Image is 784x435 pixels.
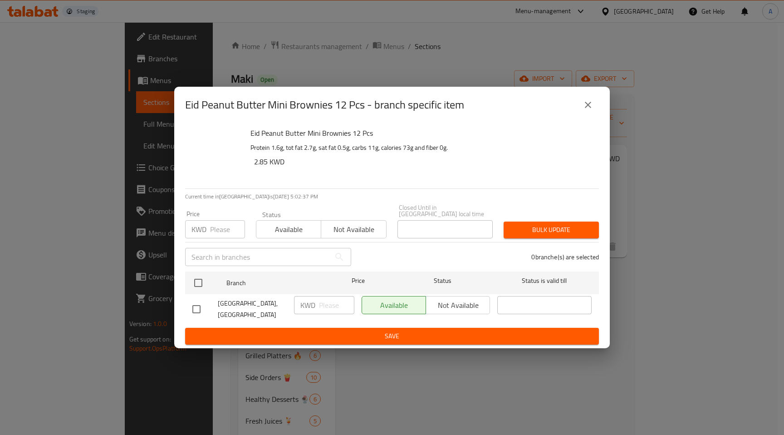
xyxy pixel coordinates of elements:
input: Please enter price [210,220,245,238]
p: KWD [300,300,315,311]
span: Status [396,275,490,287]
button: Available [256,220,321,238]
button: Save [185,328,599,345]
span: Status is valid till [497,275,592,287]
button: Not available [321,220,386,238]
h6: Eid Peanut Butter Mini Brownies 12 Pcs [250,127,592,139]
button: close [577,94,599,116]
span: Branch [226,277,321,289]
span: [GEOGRAPHIC_DATA], [GEOGRAPHIC_DATA] [218,298,287,321]
img: Eid Peanut Butter Mini Brownies 12 Pcs [185,127,243,185]
p: Current time in [GEOGRAPHIC_DATA] is [DATE] 5:02:37 PM [185,193,599,201]
span: Price [328,275,388,287]
span: Save [192,331,592,342]
span: Available [260,223,318,236]
span: Not available [325,223,382,236]
p: KWD [191,224,206,235]
input: Search in branches [185,248,330,266]
input: Please enter price [319,296,354,314]
h6: 2.85 KWD [254,155,592,168]
span: Bulk update [511,224,592,236]
button: Bulk update [504,222,599,238]
h2: Eid Peanut Butter Mini Brownies 12 Pcs - branch specific item [185,98,464,112]
p: Protein 1.6g, tot fat 2.7g, sat fat 0.5g, carbs 11g, calories 73g and fiber 0g. [250,142,592,153]
p: 0 branche(s) are selected [531,252,599,262]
